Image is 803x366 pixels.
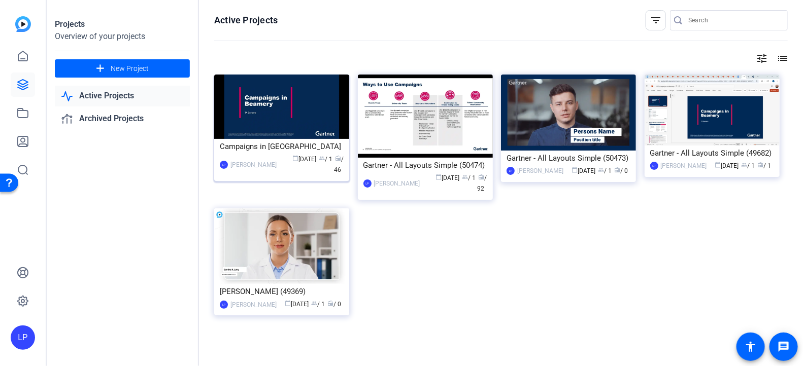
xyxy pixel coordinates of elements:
[478,174,487,192] span: / 92
[436,174,442,180] span: calendar_today
[462,174,476,181] span: / 1
[742,162,755,169] span: / 1
[319,155,325,161] span: group
[230,160,277,170] div: [PERSON_NAME]
[756,52,768,64] mat-icon: tune
[285,300,291,306] span: calendar_today
[776,52,788,64] mat-icon: list
[758,162,764,168] span: radio
[661,161,707,171] div: [PERSON_NAME]
[55,86,190,106] a: Active Projects
[572,167,578,173] span: calendar_today
[462,174,469,180] span: group
[650,14,662,26] mat-icon: filter_list
[11,325,35,350] div: LP
[335,155,341,161] span: radio
[220,161,228,169] div: LP
[311,301,325,308] span: / 1
[363,179,372,188] div: LP
[292,156,316,163] span: [DATE]
[15,16,31,32] img: blue-gradient.svg
[55,18,190,30] div: Projects
[327,300,333,306] span: radio
[598,167,612,174] span: / 1
[55,108,190,129] a: Archived Projects
[319,156,332,163] span: / 1
[715,162,739,169] span: [DATE]
[572,167,595,174] span: [DATE]
[507,151,630,166] div: Gartner - All Layouts Simple (50473)
[230,300,277,310] div: [PERSON_NAME]
[220,284,344,299] div: [PERSON_NAME] (49369)
[778,341,790,353] mat-icon: message
[55,30,190,43] div: Overview of your projects
[292,155,298,161] span: calendar_today
[220,139,344,154] div: Campaigns in [GEOGRAPHIC_DATA]
[745,341,757,353] mat-icon: accessibility
[614,167,620,173] span: radio
[374,178,420,189] div: [PERSON_NAME]
[614,167,628,174] span: / 0
[220,301,228,309] div: LP
[334,156,344,173] span: / 46
[327,301,341,308] span: / 0
[111,63,149,74] span: New Project
[650,162,658,170] div: LP
[55,59,190,78] button: New Project
[507,167,515,175] div: LP
[742,162,748,168] span: group
[363,158,487,173] div: Gartner - All Layouts Simple (50474)
[650,145,774,161] div: Gartner - All Layouts Simple (49682)
[758,162,772,169] span: / 1
[479,174,485,180] span: radio
[94,62,107,75] mat-icon: add
[285,301,309,308] span: [DATE]
[598,167,604,173] span: group
[688,14,780,26] input: Search
[214,14,278,26] h1: Active Projects
[311,300,317,306] span: group
[715,162,721,168] span: calendar_today
[436,174,460,181] span: [DATE]
[517,166,563,176] div: [PERSON_NAME]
